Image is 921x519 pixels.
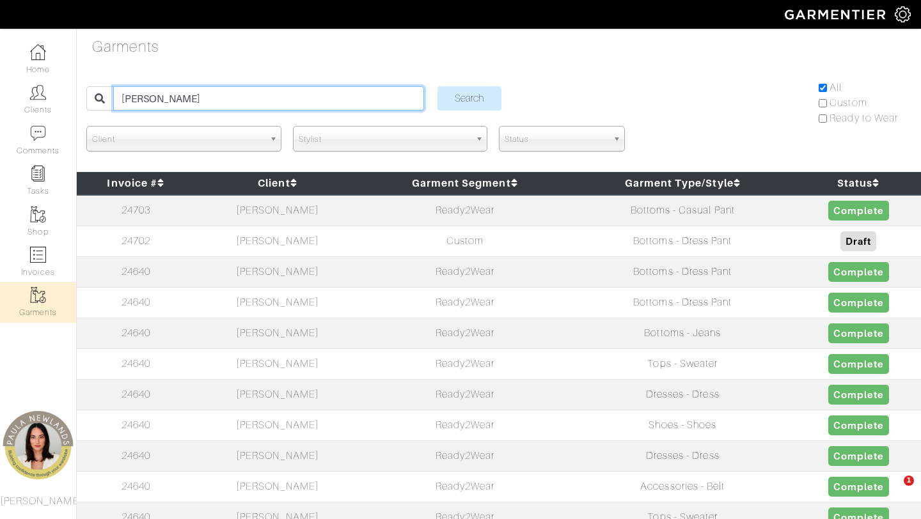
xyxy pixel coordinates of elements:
[30,44,46,60] img: dashboard-icon-dbcd8f5a0b271acd01030246c82b418ddd0df26cd7fceb0bd07c9910d44c42f6.png
[77,471,194,502] td: 24640
[194,379,360,410] td: [PERSON_NAME]
[633,235,732,247] a: Bottoms - Dress Pant
[107,177,164,189] a: Invoice #
[77,348,194,379] td: 24640
[644,327,721,339] a: Bottoms - Jeans
[30,247,46,263] img: orders-icon-0abe47150d42831381b5fb84f609e132dff9fe21cb692f30cb5eec754e2cba89.png
[299,127,471,152] span: Stylist
[30,206,46,222] img: garments-icon-b7da505a4dc4fd61783c78ac3ca0ef83fa9d6f193b1c9dc38574b1d14d53ca28.png
[828,267,889,281] a: Complete
[258,177,297,189] a: Client
[361,440,569,471] td: Ready2Wear
[830,95,867,111] label: Custom
[77,318,194,348] td: 24640
[361,195,569,226] td: Ready2Wear
[830,80,842,95] label: All
[361,471,569,502] td: Ready2Wear
[194,318,360,348] td: [PERSON_NAME]
[830,111,898,126] label: Ready to Wear
[30,166,46,182] img: reminder-icon-8004d30b9f0a5d33ae49ab947aed9ed385cf756f9e5892f1edd6e32f2345188e.png
[194,440,360,471] td: [PERSON_NAME]
[92,38,159,56] h4: Garments
[361,226,569,256] td: Custom
[837,177,879,189] a: Status
[828,359,889,373] a: Complete
[194,226,360,256] td: [PERSON_NAME]
[412,177,518,189] a: Garment Segment
[828,421,889,435] a: Complete
[625,177,741,189] a: Garment Type/Style
[828,201,889,221] span: Complete
[840,231,876,251] span: Draft
[194,410,360,440] td: [PERSON_NAME]
[194,471,360,502] td: [PERSON_NAME]
[437,86,501,111] input: Search
[361,410,569,440] td: Ready2Wear
[904,476,914,486] span: 1
[633,297,732,308] a: Bottoms - Dress Pant
[828,354,889,374] span: Complete
[30,287,46,303] img: garments-icon-b7da505a4dc4fd61783c78ac3ca0ef83fa9d6f193b1c9dc38574b1d14d53ca28.png
[77,256,194,287] td: 24640
[113,86,423,111] input: Search for Invoice ID
[649,419,716,431] a: Shoes - Shoes
[828,415,889,435] span: Complete
[361,318,569,348] td: Ready2Wear
[828,323,889,343] span: Complete
[828,446,889,466] span: Complete
[646,450,720,461] a: Dresses - Dress
[840,236,876,251] a: Draft
[194,287,360,318] td: [PERSON_NAME]
[194,348,360,379] td: [PERSON_NAME]
[828,451,889,465] a: Complete
[828,206,889,220] a: Complete
[361,256,569,287] td: Ready2Wear
[828,385,889,405] span: Complete
[30,125,46,141] img: comment-icon-a0a6a9ef722e966f86d9cbdc48e553b5cf19dbc54f86b18d962a5391bc8f6eb6.png
[77,440,194,471] td: 24640
[77,379,194,410] td: 24640
[828,477,889,497] span: Complete
[640,481,725,492] a: Accessories - Belt
[77,287,194,318] td: 24640
[828,262,889,282] span: Complete
[505,127,608,152] span: Status
[77,195,194,226] td: 24703
[647,358,718,369] a: Tops - Sweater
[828,329,889,343] a: Complete
[361,379,569,410] td: Ready2Wear
[77,226,194,256] td: 24702
[77,410,194,440] td: 24640
[361,287,569,318] td: Ready2Wear
[878,476,908,506] iframe: Intercom live chat
[778,3,895,26] img: garmentier-logo-header-white-b43fb05a5012e4ada735d5af1a66efaba907eab6374d6393d1fbf88cb4ef424d.png
[895,6,911,22] img: gear-icon-white-bd11855cb880d31180b6d7d6211b90ccbf57a29d726f0c71d8c61bd08dd39cc2.png
[828,293,889,313] span: Complete
[828,482,889,496] a: Complete
[646,389,720,400] a: Dresses - Dress
[361,348,569,379] td: Ready2Wear
[633,266,732,277] a: Bottoms - Dress Pant
[92,127,264,152] span: Client
[194,256,360,287] td: [PERSON_NAME]
[631,205,735,216] a: Bottoms - Casual Pant
[828,390,889,404] a: Complete
[194,195,360,226] td: [PERSON_NAME]
[30,84,46,100] img: clients-icon-6bae9207a08558b7cb47a8932f037763ab4055f8c8b6bfacd5dc20c3e0201464.png
[828,298,889,312] a: Complete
